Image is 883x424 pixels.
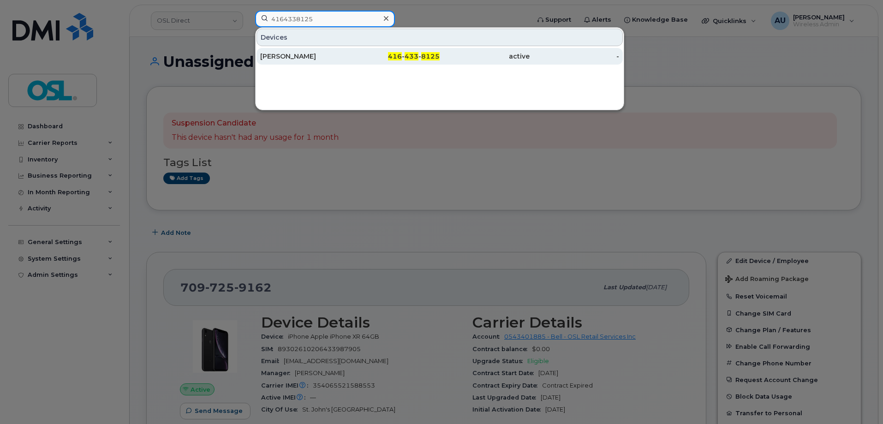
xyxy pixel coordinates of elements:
div: Devices [257,29,623,46]
div: active [440,52,530,61]
div: - [530,52,620,61]
span: 433 [405,52,418,60]
span: 416 [388,52,402,60]
span: 8125 [421,52,440,60]
div: - - [350,52,440,61]
a: [PERSON_NAME]416-433-8125active- [257,48,623,65]
div: [PERSON_NAME] [260,52,350,61]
